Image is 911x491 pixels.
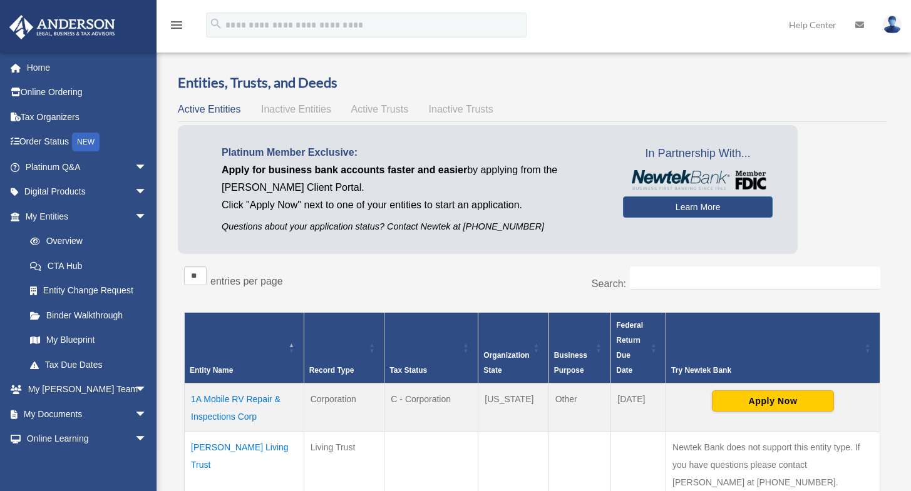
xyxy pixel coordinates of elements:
[9,180,166,205] a: Digital Productsarrow_drop_down
[309,366,354,375] span: Record Type
[222,196,604,214] p: Click "Apply Now" next to one of your entities to start an application.
[18,278,160,303] a: Entity Change Request
[135,204,160,230] span: arrow_drop_down
[18,253,160,278] a: CTA Hub
[9,154,166,180] a: Platinum Q&Aarrow_drop_down
[9,204,160,229] a: My Entitiesarrow_drop_down
[712,390,834,412] button: Apply Now
[429,104,493,114] span: Inactive Trusts
[6,15,119,39] img: Anderson Advisors Platinum Portal
[18,229,153,254] a: Overview
[18,328,160,353] a: My Blueprint
[548,383,611,432] td: Other
[18,303,160,328] a: Binder Walkthrough
[548,313,611,384] th: Business Purpose: Activate to sort
[9,427,166,452] a: Online Learningarrow_drop_down
[611,383,666,432] td: [DATE]
[592,278,626,289] label: Search:
[304,313,384,384] th: Record Type: Activate to sort
[623,144,773,164] span: In Partnership With...
[222,219,604,235] p: Questions about your application status? Contact Newtek at [PHONE_NUMBER]
[178,104,240,114] span: Active Entities
[9,377,166,402] a: My [PERSON_NAME] Teamarrow_drop_down
[135,377,160,403] span: arrow_drop_down
[9,80,166,105] a: Online Ordering
[135,402,160,427] span: arrow_drop_down
[389,366,427,375] span: Tax Status
[666,313,880,384] th: Try Newtek Bank : Activate to sort
[185,313,304,384] th: Entity Name: Activate to invert sorting
[169,18,184,33] i: menu
[554,351,587,375] span: Business Purpose
[222,165,467,175] span: Apply for business bank accounts faster and easier
[478,313,548,384] th: Organization State: Activate to sort
[261,104,331,114] span: Inactive Entities
[478,383,548,432] td: [US_STATE]
[135,154,160,180] span: arrow_drop_down
[222,161,604,196] p: by applying from the [PERSON_NAME] Client Portal.
[883,16,902,34] img: User Pic
[135,180,160,205] span: arrow_drop_down
[185,383,304,432] td: 1A Mobile RV Repair & Inspections Corp
[304,383,384,432] td: Corporation
[169,22,184,33] a: menu
[209,17,223,31] i: search
[611,313,666,384] th: Federal Return Due Date: Activate to sort
[384,383,478,432] td: C - Corporation
[18,352,160,377] a: Tax Due Dates
[623,196,773,218] a: Learn More
[72,133,100,151] div: NEW
[190,366,233,375] span: Entity Name
[483,351,529,375] span: Organization State
[222,144,604,161] p: Platinum Member Exclusive:
[616,321,643,375] span: Federal Return Due Date
[384,313,478,384] th: Tax Status: Activate to sort
[9,55,166,80] a: Home
[210,276,283,286] label: entries per page
[671,363,861,378] div: Try Newtek Bank
[135,427,160,452] span: arrow_drop_down
[351,104,409,114] span: Active Trusts
[9,402,166,427] a: My Documentsarrow_drop_down
[9,129,166,155] a: Order StatusNEW
[178,73,887,93] h3: Entities, Trusts, and Deeds
[629,170,766,190] img: NewtekBankLogoSM.png
[9,104,166,129] a: Tax Organizers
